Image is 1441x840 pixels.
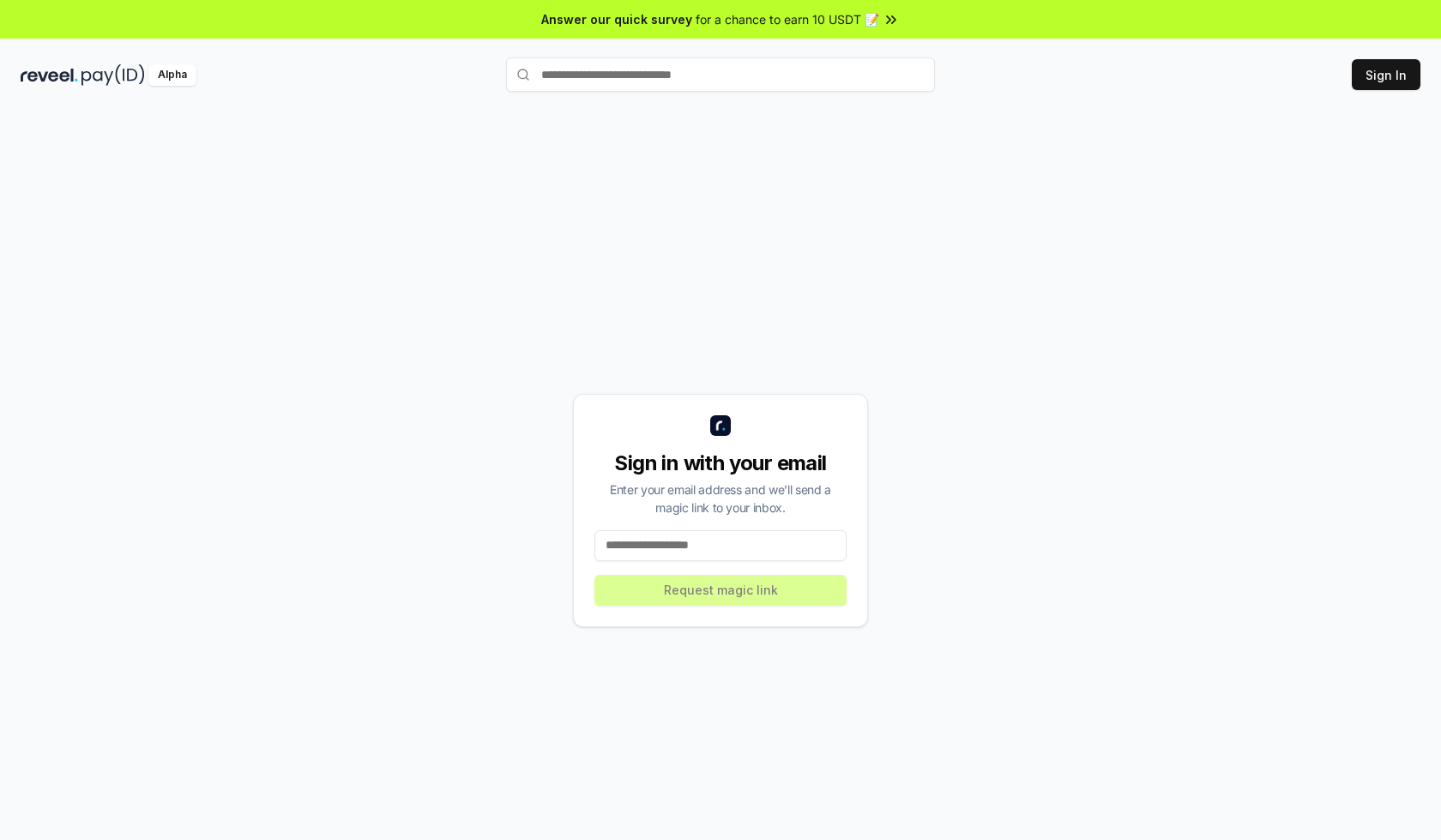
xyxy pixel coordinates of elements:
[594,450,847,477] div: Sign in with your email
[541,10,692,28] span: Answer our quick survey
[1352,59,1420,90] button: Sign In
[21,64,78,86] img: reveel_dark
[594,480,847,517] div: Enter your email address and we’ll send a magic link to your inbox.
[81,64,145,86] img: pay_id
[148,64,196,86] div: Alpha
[710,415,731,436] img: logo_small
[696,10,879,28] span: for a chance to earn 10 USDT 📝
